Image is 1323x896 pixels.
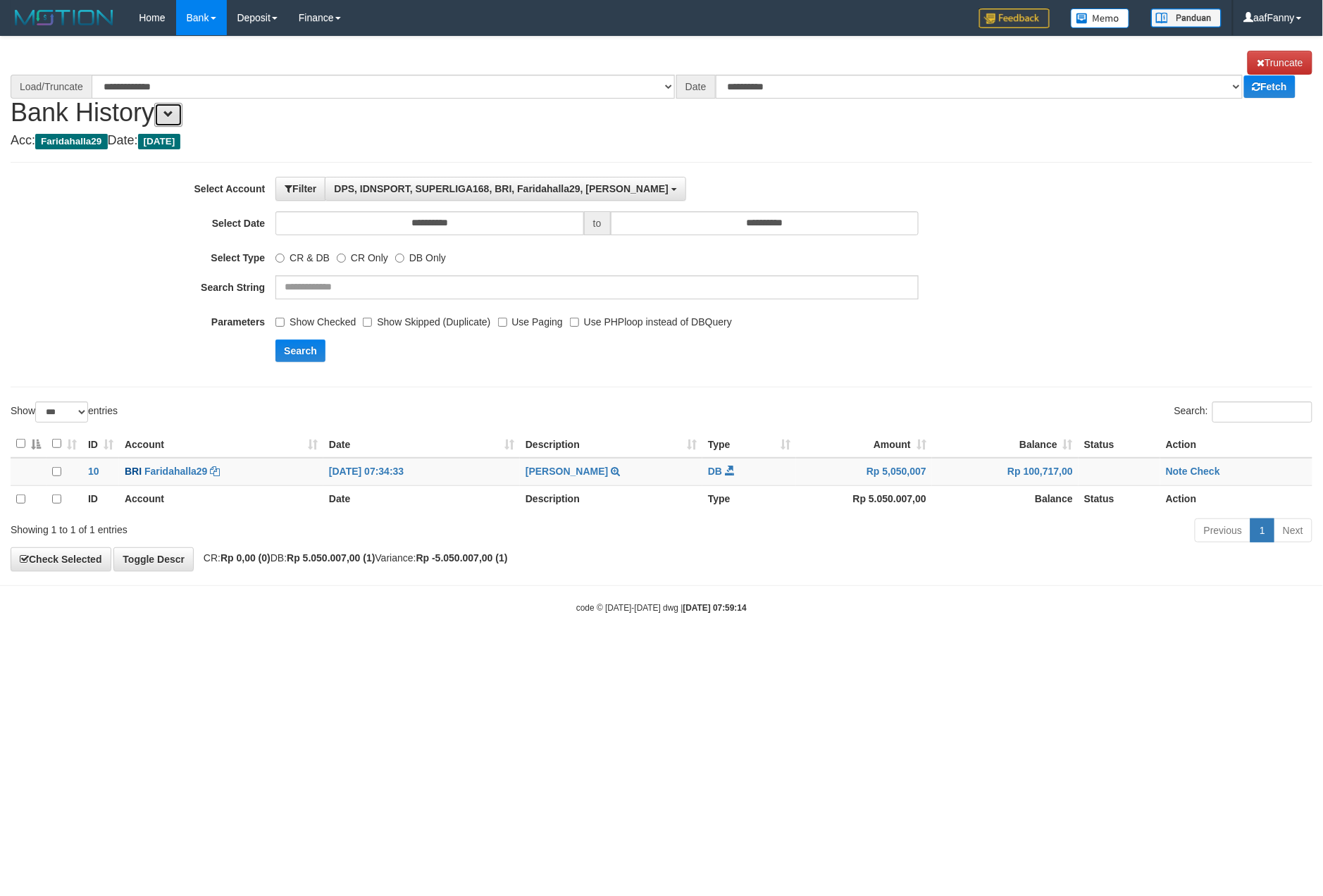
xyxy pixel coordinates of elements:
[46,430,82,458] th: : activate to sort column ascending
[796,485,932,513] th: Rp 5.050.007,00
[676,75,716,99] div: Date
[119,485,323,513] th: Account
[498,318,507,327] input: Use Paging
[220,552,271,564] strong: Rp 0,00 (0)
[88,466,99,477] span: 10
[363,318,372,327] input: Show Skipped (Duplicate)
[210,466,220,477] a: Copy Faridahalla29 to clipboard
[932,458,1079,486] td: Rp 100,717,00
[325,177,685,201] button: DPS, IDNSPORT, SUPERLIGA168, BRI, Faridahalla29, [PERSON_NAME]
[144,466,208,477] a: Faridahalla29
[323,485,520,513] th: Date
[11,75,92,99] div: Load/Truncate
[11,430,46,458] th: : activate to sort column descending
[1160,485,1312,513] th: Action
[11,402,118,423] label: Show entries
[337,254,346,263] input: CR Only
[1079,430,1160,458] th: Status
[11,51,1312,127] h1: Bank History
[275,177,325,201] button: Filter
[1274,518,1312,542] a: Next
[1174,402,1312,423] label: Search:
[1248,51,1312,75] a: Truncate
[35,402,88,423] select: Showentries
[275,254,285,263] input: CR & DB
[932,430,1079,458] th: Balance: activate to sort column ascending
[1079,485,1160,513] th: Status
[323,458,520,486] td: [DATE] 07:34:33
[1151,8,1222,27] img: panduan.png
[395,254,404,263] input: DB Only
[702,430,796,458] th: Type: activate to sort column ascending
[11,134,1312,148] h4: Acc: Date:
[1160,430,1312,458] th: Action
[576,603,747,613] small: code © [DATE]-[DATE] dwg |
[416,552,508,564] strong: Rp -5.050.007,00 (1)
[113,547,194,571] a: Toggle Descr
[1191,466,1220,477] a: Check
[395,246,446,265] label: DB Only
[796,458,932,486] td: Rp 5,050,007
[520,485,702,513] th: Description
[1071,8,1130,28] img: Button%20Memo.svg
[125,466,142,477] span: BRI
[337,246,388,265] label: CR Only
[520,430,702,458] th: Description: activate to sort column ascending
[584,211,611,235] span: to
[334,183,669,194] span: DPS, IDNSPORT, SUPERLIGA168, BRI, Faridahalla29, [PERSON_NAME]
[979,8,1050,28] img: Feedback.jpg
[1250,518,1274,542] a: 1
[275,246,330,265] label: CR & DB
[932,485,1079,513] th: Balance
[1212,402,1312,423] input: Search:
[11,7,118,28] img: MOTION_logo.png
[138,134,181,149] span: [DATE]
[323,430,520,458] th: Date: activate to sort column ascending
[82,485,119,513] th: ID
[275,318,285,327] input: Show Checked
[526,466,608,477] a: [PERSON_NAME]
[275,340,325,362] button: Search
[11,547,111,571] a: Check Selected
[1166,466,1188,477] a: Note
[708,466,722,477] span: DB
[570,310,732,329] label: Use PHPloop instead of DBQuery
[119,430,323,458] th: Account: activate to sort column ascending
[363,310,490,329] label: Show Skipped (Duplicate)
[275,310,356,329] label: Show Checked
[683,603,747,613] strong: [DATE] 07:59:14
[498,310,563,329] label: Use Paging
[287,552,375,564] strong: Rp 5.050.007,00 (1)
[197,552,508,564] span: CR: DB: Variance:
[35,134,107,149] span: Faridahalla29
[702,485,796,513] th: Type
[82,430,119,458] th: ID: activate to sort column ascending
[11,517,541,537] div: Showing 1 to 1 of 1 entries
[570,318,579,327] input: Use PHPloop instead of DBQuery
[1244,75,1296,98] a: Fetch
[1195,518,1251,542] a: Previous
[796,430,932,458] th: Amount: activate to sort column ascending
